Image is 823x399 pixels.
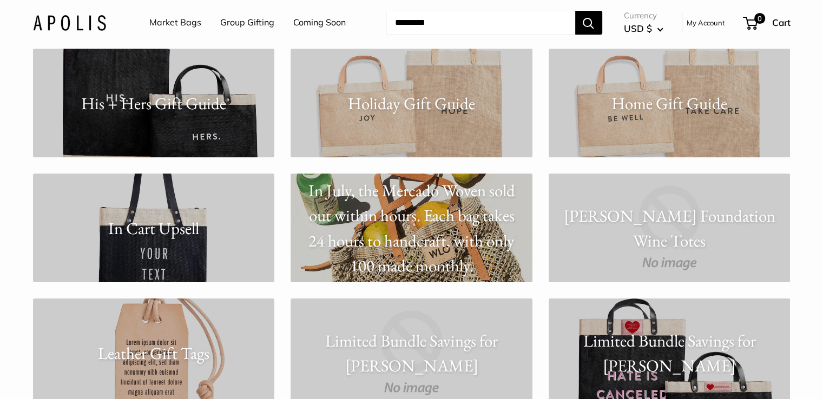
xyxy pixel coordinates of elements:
[291,49,532,157] a: Holiday Gift Guide
[33,49,275,157] a: His + Hers Gift Guide
[575,11,602,35] button: Search
[291,178,532,278] p: In July, the Mercado Woven sold out within hours. Each bag takes 24 hours to handcraft, with only...
[549,174,791,282] a: [PERSON_NAME] Foundation Wine Totes
[549,328,791,378] p: Limited Bundle Savings for [PERSON_NAME]
[687,16,725,29] a: My Account
[624,20,663,37] button: USD $
[549,203,791,253] p: [PERSON_NAME] Foundation Wine Totes
[293,15,346,31] a: Coming Soon
[33,215,275,241] p: In Cart Upsell
[754,13,765,24] span: 0
[624,8,663,23] span: Currency
[772,17,791,28] span: Cart
[291,174,532,282] a: In July, the Mercado Woven sold out within hours. Each bag takes 24 hours to handcraft, with only...
[744,14,791,31] a: 0 Cart
[291,90,532,116] p: Holiday Gift Guide
[291,328,532,378] p: Limited Bundle Savings for [PERSON_NAME]
[33,340,275,365] p: Leather Gift Tags
[624,23,652,34] span: USD $
[386,11,575,35] input: Search...
[33,174,275,282] a: In Cart Upsell
[33,90,275,116] p: His + Hers Gift Guide
[549,49,791,157] a: Home Gift Guide
[33,15,106,30] img: Apolis
[549,90,791,116] p: Home Gift Guide
[220,15,274,31] a: Group Gifting
[9,358,116,390] iframe: Sign Up via Text for Offers
[149,15,201,31] a: Market Bags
